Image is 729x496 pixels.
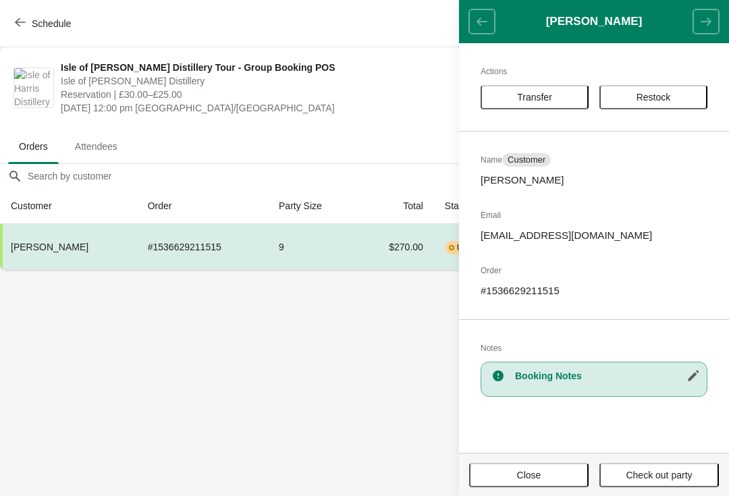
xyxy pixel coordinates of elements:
h2: Order [481,264,707,277]
span: Unpaid [457,242,485,253]
th: Order [137,188,268,224]
span: Orders [8,134,59,159]
span: [DATE] 12:00 pm [GEOGRAPHIC_DATA]/[GEOGRAPHIC_DATA] [61,101,480,115]
td: $270.00 [357,224,434,270]
span: Check out party [626,470,692,480]
h2: Notes [481,341,707,355]
th: Total [357,188,434,224]
img: Isle of Harris Distillery Tour - Group Booking POS [14,68,53,107]
button: Restock [599,85,707,109]
h1: [PERSON_NAME] [495,15,693,28]
button: Schedule [7,11,82,36]
button: Close [469,463,589,487]
span: Isle of [PERSON_NAME] Distillery [61,74,480,88]
td: 9 [268,224,357,270]
h3: Booking Notes [515,369,700,383]
h2: Actions [481,65,707,78]
span: Transfer [517,92,552,103]
input: Search by customer [27,164,729,188]
span: Reservation | £30.00–£25.00 [61,88,480,101]
span: Customer [508,155,545,165]
h2: Name [481,153,707,167]
span: Schedule [32,18,71,29]
td: # 1536629211515 [137,224,268,270]
th: Status [434,188,526,224]
p: # 1536629211515 [481,284,707,298]
th: Party Size [268,188,357,224]
span: [PERSON_NAME] [11,242,88,252]
span: Close [517,470,541,480]
button: Transfer [481,85,589,109]
h2: Email [481,209,707,222]
button: Check out party [599,463,719,487]
span: Attendees [64,134,128,159]
p: [PERSON_NAME] [481,173,707,187]
span: Isle of [PERSON_NAME] Distillery Tour - Group Booking POS [61,61,480,74]
span: Restock [637,92,671,103]
p: [EMAIL_ADDRESS][DOMAIN_NAME] [481,229,707,242]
